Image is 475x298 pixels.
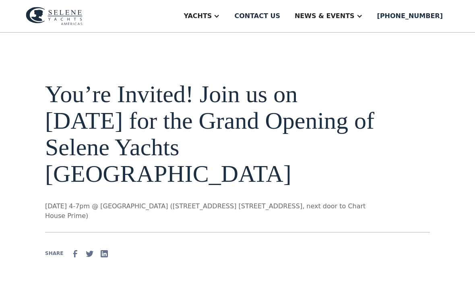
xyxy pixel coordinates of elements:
h1: You’re Invited! Join us on [DATE] for the Grand Opening of Selene Yachts [GEOGRAPHIC_DATA] [45,81,380,187]
img: facebook [70,249,80,259]
p: [DATE] 4-7pm @ [GEOGRAPHIC_DATA] ([STREET_ADDRESS] [STREET_ADDRESS], next door to Chart House Prime) [45,201,380,221]
div: Yachts [184,11,212,21]
div: News & EVENTS [295,11,355,21]
div: SHARE [45,250,63,257]
img: logo [26,7,83,25]
div: [PHONE_NUMBER] [377,11,443,21]
div: Contact us [234,11,280,21]
img: Linkedin [99,249,109,259]
img: Twitter [85,249,95,259]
